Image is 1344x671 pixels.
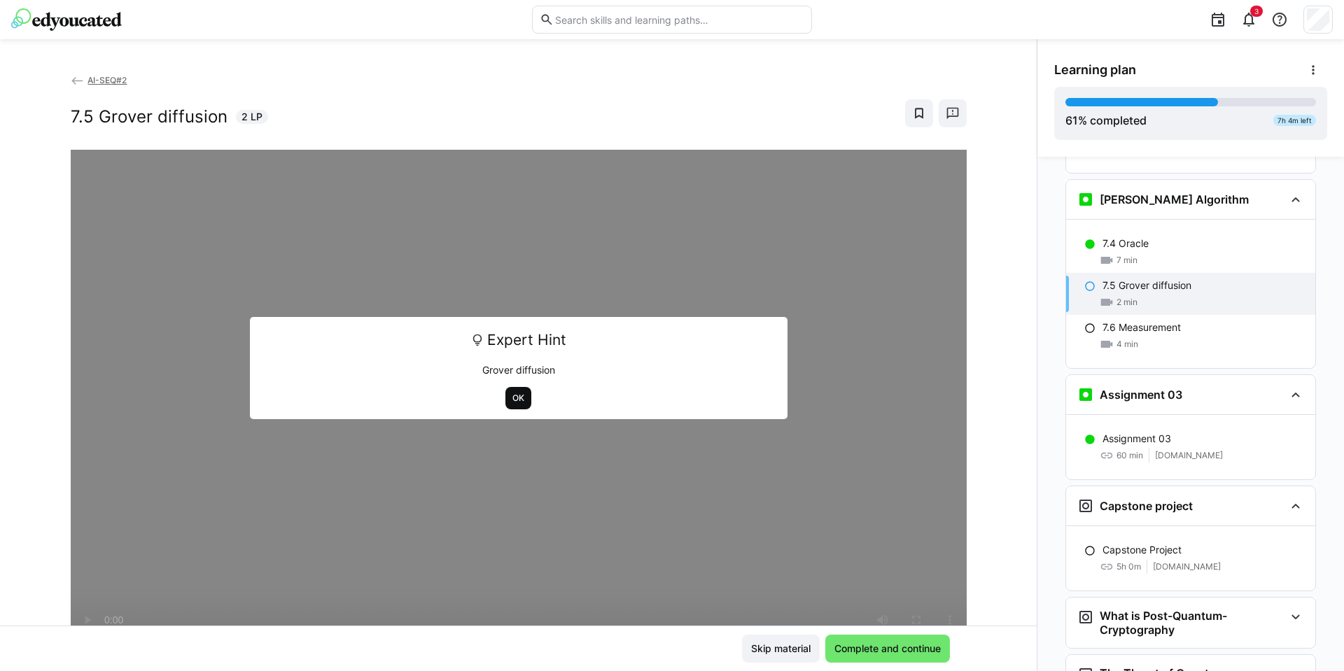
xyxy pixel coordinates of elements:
[1116,297,1137,308] span: 2 min
[1100,609,1284,637] h3: What is Post-Quantum-Cryptography
[1102,236,1149,250] p: 7.4 Oracle
[487,327,566,353] span: Expert Hint
[1153,561,1221,572] span: [DOMAIN_NAME]
[1065,113,1078,127] span: 61
[241,110,262,124] span: 2 LP
[511,393,526,404] span: OK
[260,363,778,377] p: Grover diffusion
[825,635,950,663] button: Complete and continue
[554,13,804,26] input: Search skills and learning paths…
[1102,543,1182,557] p: Capstone Project
[1155,450,1223,461] span: [DOMAIN_NAME]
[1102,320,1181,334] p: 7.6 Measurement
[1116,561,1141,572] span: 5h 0m
[1100,192,1249,206] h3: [PERSON_NAME] Algorithm
[1273,115,1316,126] div: 7h 4m left
[1116,450,1143,461] span: 60 min
[71,75,127,85] a: AI-SEQ#2
[1054,62,1136,78] span: Learning plan
[1100,499,1193,513] h3: Capstone project
[749,642,813,656] span: Skip material
[87,75,127,85] span: AI-SEQ#2
[832,642,943,656] span: Complete and continue
[742,635,820,663] button: Skip material
[1102,432,1171,446] p: Assignment 03
[505,387,531,409] button: OK
[1116,339,1138,350] span: 4 min
[1116,255,1137,266] span: 7 min
[1102,278,1191,292] p: 7.5 Grover diffusion
[1254,7,1259,15] span: 3
[1100,388,1182,402] h3: Assignment 03
[1065,112,1147,129] div: % completed
[71,106,227,127] h2: 7.5 Grover diffusion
